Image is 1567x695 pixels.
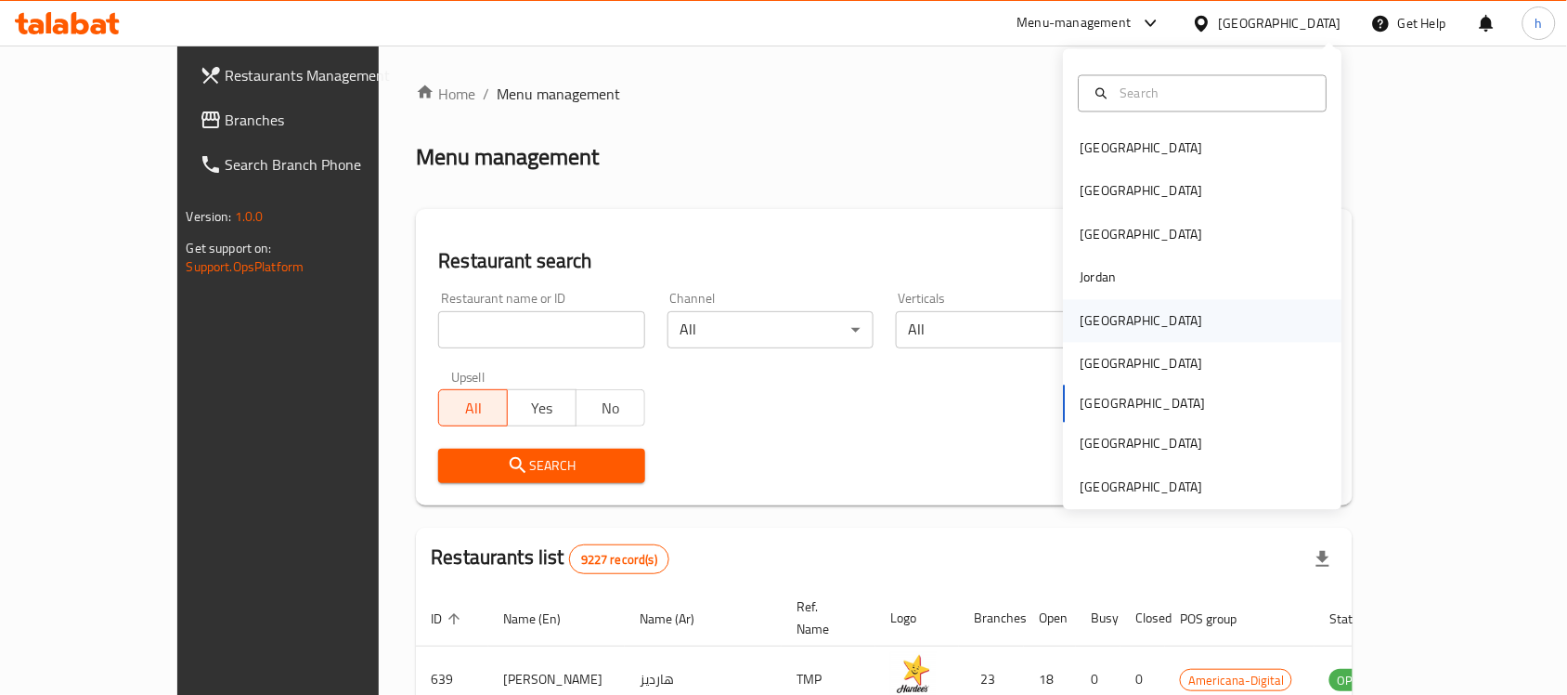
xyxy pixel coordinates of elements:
[896,311,1102,348] div: All
[507,389,576,426] button: Yes
[185,98,439,142] a: Branches
[438,247,1330,275] h2: Restaurant search
[187,255,304,279] a: Support.OpsPlatform
[226,153,424,176] span: Search Branch Phone
[569,544,669,574] div: Total records count
[431,544,669,574] h2: Restaurants list
[226,109,424,131] span: Branches
[1329,608,1390,630] span: Status
[453,454,629,478] span: Search
[1081,181,1203,202] div: [GEOGRAPHIC_DATA]
[1017,12,1132,34] div: Menu-management
[640,608,719,630] span: Name (Ar)
[796,596,853,640] span: Ref. Name
[584,395,638,422] span: No
[1076,590,1120,647] th: Busy
[515,395,569,422] span: Yes
[1329,670,1375,691] span: OPEN
[1219,13,1341,33] div: [GEOGRAPHIC_DATA]
[1081,354,1203,374] div: [GEOGRAPHIC_DATA]
[1301,537,1345,582] div: Export file
[1081,138,1203,159] div: [GEOGRAPHIC_DATA]
[1081,477,1203,497] div: [GEOGRAPHIC_DATA]
[667,311,874,348] div: All
[451,371,486,384] label: Upsell
[497,83,620,105] span: Menu management
[187,236,272,260] span: Get support on:
[185,53,439,98] a: Restaurants Management
[1081,224,1203,244] div: [GEOGRAPHIC_DATA]
[1113,83,1315,103] input: Search
[438,389,508,426] button: All
[1180,608,1261,630] span: POS group
[187,204,232,229] span: Version:
[438,449,644,483] button: Search
[1120,590,1165,647] th: Closed
[875,590,959,647] th: Logo
[1181,670,1291,691] span: Americana-Digital
[185,142,439,187] a: Search Branch Phone
[438,311,644,348] input: Search for restaurant name or ID..
[416,142,599,172] h2: Menu management
[959,590,1024,647] th: Branches
[416,83,475,105] a: Home
[226,64,424,86] span: Restaurants Management
[1081,434,1203,454] div: [GEOGRAPHIC_DATA]
[1535,13,1543,33] span: h
[235,204,264,229] span: 1.0.0
[431,608,466,630] span: ID
[416,83,1353,105] nav: breadcrumb
[1024,590,1076,647] th: Open
[447,395,500,422] span: All
[483,83,489,105] li: /
[576,389,645,426] button: No
[1081,268,1117,288] div: Jordan
[1081,310,1203,331] div: [GEOGRAPHIC_DATA]
[570,551,668,569] span: 9227 record(s)
[503,608,585,630] span: Name (En)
